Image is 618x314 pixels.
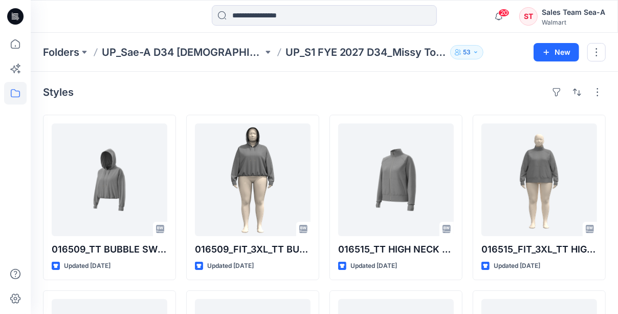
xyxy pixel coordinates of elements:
[498,9,510,17] span: 20
[195,123,311,236] a: 016509_FIT_3XL_TT BUBBLE SWEAT SET_TOP
[534,43,579,61] button: New
[102,45,263,59] a: UP_Sae-A D34 [DEMOGRAPHIC_DATA] Knit Tops
[463,47,471,58] p: 53
[338,123,454,236] a: 016515_TT HIGH NECK SWEATSHIRT SET (TOP)
[43,86,74,98] h4: Styles
[494,261,540,271] p: Updated [DATE]
[52,123,167,236] a: 016509_TT BUBBLE SWEAT SET_TOP
[481,242,597,257] p: 016515_FIT_3XL_TT HIGH NECK SWEATSHIRT SET (TOP)
[195,242,311,257] p: 016509_FIT_3XL_TT BUBBLE SWEAT SET_TOP
[481,123,597,236] a: 016515_FIT_3XL_TT HIGH NECK SWEATSHIRT SET (TOP)
[542,18,605,26] div: Walmart
[52,242,167,257] p: 016509_TT BUBBLE SWEAT SET_TOP
[338,242,454,257] p: 016515_TT HIGH NECK SWEATSHIRT SET (TOP)
[519,7,538,26] div: ST
[207,261,254,271] p: Updated [DATE]
[285,45,447,59] p: UP_S1 FYE 2027 D34_Missy Tops_Sae-A
[43,45,79,59] a: Folders
[542,6,605,18] div: Sales Team Sea-A
[350,261,397,271] p: Updated [DATE]
[64,261,111,271] p: Updated [DATE]
[450,45,483,59] button: 53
